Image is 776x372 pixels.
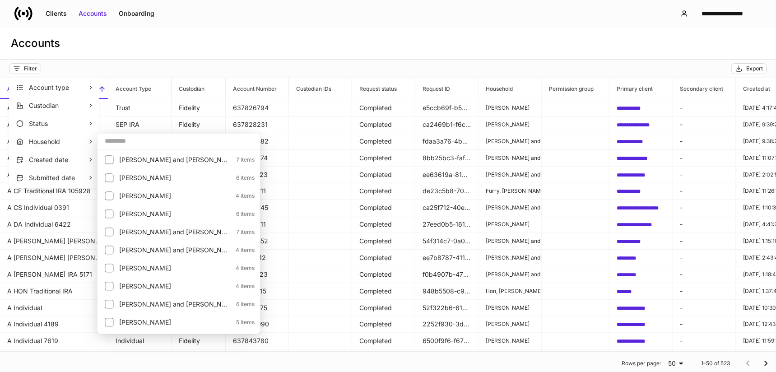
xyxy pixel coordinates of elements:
p: 4 items [230,192,255,200]
p: Begich, Emilie [119,282,230,291]
p: 7 items [231,156,255,163]
p: Armstrong, Jacob [119,209,231,219]
p: 6 items [231,174,255,181]
p: Created date [29,155,88,164]
p: Household [29,137,88,146]
p: Bauer, Sandra [119,264,230,273]
p: Anderson, Janet [119,191,230,200]
p: Adelmann, Michael and Gail [119,155,231,164]
p: Status [29,119,88,128]
p: 6 items [231,210,255,218]
p: Submitted date [29,173,88,182]
p: Custodian [29,101,88,110]
p: Account type [29,83,88,92]
p: 4 items [230,283,255,290]
p: 7 items [231,228,255,236]
p: Behring, Patricia [119,318,231,327]
p: 5 items [231,319,255,326]
p: 4 items [230,246,255,254]
p: Begich, Steven and Julie [119,300,231,309]
p: Alexander, Deanne [119,173,231,182]
p: Baker, James and Joan [119,246,230,255]
p: 4 items [230,265,255,272]
p: Baker, James and Deanne [119,228,231,237]
p: 6 items [231,301,255,308]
